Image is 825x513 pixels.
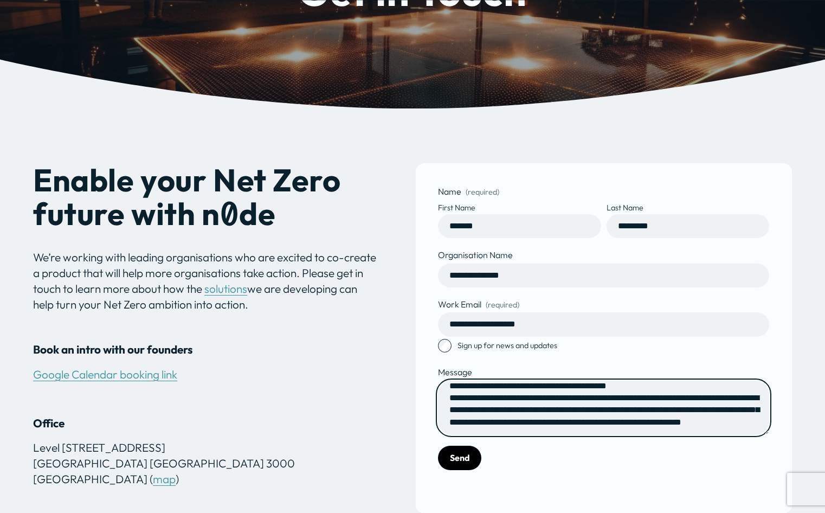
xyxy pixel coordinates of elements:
[220,194,240,235] em: 0
[466,188,499,196] span: (required)
[33,440,378,487] p: Level [STREET_ADDRESS] [GEOGRAPHIC_DATA] [GEOGRAPHIC_DATA] 3000 [GEOGRAPHIC_DATA] ( )
[438,185,461,197] span: Name
[438,339,452,352] input: Sign up for news and updates
[438,202,601,214] div: First Name
[153,472,176,486] a: map
[486,299,519,310] span: (required)
[457,340,557,351] span: Sign up for news and updates
[450,452,470,463] span: Send
[438,366,472,378] span: Message
[33,342,193,356] strong: Book an intro with our founders
[607,202,770,214] div: Last Name
[771,461,825,513] iframe: Chat Widget
[33,249,378,313] p: We’re working with leading organisations who are excited to co-create a product that will help mo...
[204,281,247,296] a: solutions
[33,163,378,232] h2: Enable your Net Zero future with n de
[438,446,481,471] button: SendSend
[33,367,177,381] a: Google Calendar booking link
[438,249,513,261] span: Organisation Name
[33,416,65,430] strong: Office
[438,298,481,310] span: Work Email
